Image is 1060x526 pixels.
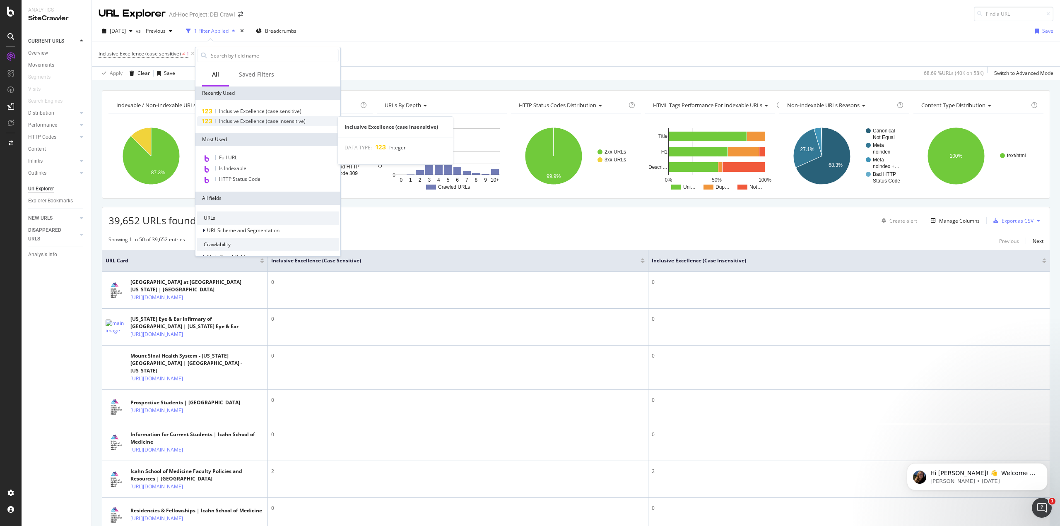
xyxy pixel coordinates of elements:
[949,153,962,159] text: 100%
[383,98,499,112] h4: URLs by Depth
[873,178,900,184] text: Status Code
[106,360,126,375] img: main image
[271,315,645,323] div: 0
[484,177,487,183] text: 9
[920,98,1029,112] h4: Content Type Distribution
[106,319,126,334] img: main image
[939,217,980,224] div: Manage Columns
[511,120,640,192] svg: A chart.
[28,121,57,130] div: Performance
[142,24,176,38] button: Previous
[28,145,86,154] a: Content
[130,315,264,330] div: [US_STATE] Eye & Ear Infirmary of [GEOGRAPHIC_DATA] | [US_STATE] Eye & Ear
[1032,24,1053,38] button: Save
[110,27,126,34] span: 2025 Sep. 9th
[154,67,175,80] button: Save
[99,24,136,38] button: [DATE]
[271,468,645,475] div: 2
[271,504,645,512] div: 0
[645,120,774,192] svg: A chart.
[271,396,645,404] div: 0
[652,352,1046,360] div: 0
[652,468,1046,475] div: 2
[652,257,1030,264] span: Inclusive Excellence (case insensitive)
[974,7,1053,21] input: Find a URL
[271,279,645,286] div: 0
[28,226,70,243] div: DISAPPEARED URLS
[519,101,596,109] span: HTTP Status Codes Distribution
[195,192,340,205] div: All fields
[130,352,264,375] div: Mount Sinai Health System - [US_STATE][GEOGRAPHIC_DATA] | [GEOGRAPHIC_DATA] - [US_STATE]
[28,37,64,46] div: CURRENT URLS
[116,101,226,109] span: Indexable / Non-Indexable URLs distribution
[271,257,628,264] span: Inclusive Excellence (case sensitive)
[197,211,339,225] div: URLs
[265,27,296,34] span: Breadcrumbs
[605,157,626,163] text: 3xx URLs
[749,184,762,190] text: Not…
[400,177,402,183] text: 0
[652,504,1046,512] div: 0
[28,214,53,223] div: NEW URLS
[648,164,667,170] text: Descri…
[873,149,890,155] text: noindex
[271,431,645,438] div: 0
[28,109,77,118] a: Distribution
[219,175,260,183] span: HTTP Status Code
[99,67,123,80] button: Apply
[28,185,86,193] a: Url Explorer
[385,101,421,109] span: URLs by Depth
[447,177,450,183] text: 5
[219,108,301,115] span: Inclusive Excellence (case sensitive)
[271,352,645,360] div: 0
[475,177,478,183] text: 8
[991,67,1053,80] button: Switch to Advanced Mode
[715,184,730,190] text: Dup…
[106,280,126,300] img: main image
[28,61,86,70] a: Movements
[106,469,126,490] img: main image
[28,133,56,142] div: HTTP Codes
[894,446,1060,504] iframe: Intercom notifications message
[338,123,453,130] div: Inclusive Excellence (case insensitive)
[28,214,77,223] a: NEW URLS
[336,164,359,170] text: Bad HTTP
[438,184,470,190] text: Crawled URLs
[195,86,340,100] div: Recently Used
[873,163,899,169] text: noindex +…
[605,149,626,155] text: 2xx URLs
[661,149,668,155] text: H1
[99,50,181,57] span: Inclusive Excellence (case sensitive)
[106,504,126,525] img: main image
[28,250,57,259] div: Analysis Info
[207,227,279,234] span: URL Scheme and Segmentation
[28,145,46,154] div: Content
[428,177,431,183] text: 3
[169,10,235,19] div: Ad-Hoc Project: DEI Crawl
[28,37,77,46] a: CURRENT URLS
[106,396,126,417] img: main image
[28,157,43,166] div: Inlinks
[873,142,884,148] text: Meta
[913,120,1043,192] svg: A chart.
[130,446,183,454] a: [URL][DOMAIN_NAME]
[28,169,46,178] div: Outlinks
[130,507,262,514] div: Residencies & Fellowships | Icahn School of Medicine
[28,226,77,243] a: DISAPPEARED URLS
[393,172,395,178] text: 0
[142,27,166,34] span: Previous
[28,157,77,166] a: Inlinks
[99,7,166,21] div: URL Explorer
[115,98,239,112] h4: Indexable / Non-Indexable URLs Distribution
[186,48,189,60] span: 1
[409,177,412,183] text: 1
[829,162,843,168] text: 68.3%
[106,432,126,453] img: main image
[197,238,339,251] div: Crawlability
[28,7,85,14] div: Analytics
[651,98,775,112] h4: HTML Tags Performance for Indexable URLs
[1032,498,1052,518] iframe: Intercom live chat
